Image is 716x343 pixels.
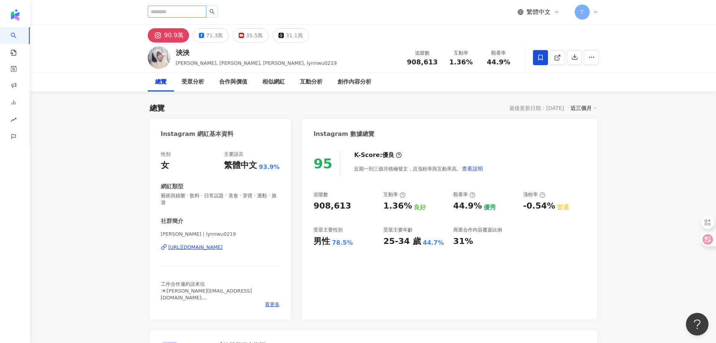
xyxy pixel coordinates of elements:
div: 71.3萬 [206,30,223,41]
span: 44.9% [487,58,510,66]
iframe: Help Scout Beacon - Open [686,313,708,335]
div: 優良 [382,151,394,159]
div: 男性 [313,236,330,247]
span: [PERSON_NAME], [PERSON_NAME], [PERSON_NAME], lynnwu0219 [176,60,337,66]
div: 1.36% [383,200,412,212]
span: 看更多 [265,301,280,308]
div: 觀看率 [453,191,475,198]
div: 44.7% [423,239,444,247]
div: Instagram 網紅基本資料 [161,130,234,138]
div: -0.54% [523,200,555,212]
button: 90.9萬 [148,28,189,43]
div: K-Score : [354,151,402,159]
div: 追蹤數 [313,191,328,198]
div: 普通 [557,203,569,212]
div: 商業合作內容覆蓋比例 [453,227,502,233]
div: 漲粉率 [523,191,545,198]
div: 網紅類型 [161,183,183,191]
span: 查看說明 [462,166,483,172]
div: 互動率 [447,49,475,57]
span: 93.9% [259,163,280,171]
div: 總覽 [155,78,167,87]
div: 最後更新日期：[DATE] [509,105,564,111]
img: logo icon [9,9,21,21]
button: 查看說明 [462,161,483,176]
div: 908,613 [313,200,351,212]
button: 71.3萬 [193,28,229,43]
span: 工作合作邀約請來信 💌[PERSON_NAME][EMAIL_ADDRESS][DOMAIN_NAME] 生活廢文 @lynnwu0219_2 🌟個人單曲👇🏻這樣的你已是奇蹟👇🏻 [161,281,252,314]
span: [PERSON_NAME] | lynnwu0219 [161,231,280,238]
div: 44.9% [453,200,482,212]
div: 31% [453,236,473,247]
div: 90.9萬 [164,30,184,41]
span: 908,613 [407,58,438,66]
div: [URL][DOMAIN_NAME] [168,244,223,251]
div: 35.5萬 [246,30,263,41]
span: 1.36% [449,58,472,66]
div: 互動分析 [300,78,322,87]
button: 31.1萬 [272,28,309,43]
div: 相似網紅 [262,78,285,87]
span: rise [11,112,17,129]
span: search [209,9,215,14]
div: 受眾主要性別 [313,227,343,233]
img: KOL Avatar [148,46,170,69]
div: 性別 [161,151,171,158]
span: 繁體中文 [527,8,551,16]
span: T [580,8,584,16]
div: Instagram 數據總覽 [313,130,374,138]
div: 互動率 [383,191,406,198]
div: 78.5% [332,239,353,247]
div: 31.1萬 [286,30,303,41]
div: 追蹤數 [407,49,438,57]
div: 優秀 [484,203,496,212]
a: search [11,27,26,56]
div: 觀看率 [484,49,513,57]
div: 受眾主要年齡 [383,227,413,233]
div: 近三個月 [571,103,597,113]
div: 總覽 [150,103,165,113]
span: 藝術與娛樂 · 飲料 · 日常話題 · 美食 · 穿搭 · 運動 · 旅遊 [161,192,280,206]
div: 合作與價值 [219,78,247,87]
div: 95 [313,156,332,171]
div: 近期一到三個月積極發文，且漲粉率與互動率高。 [354,161,483,176]
div: 受眾分析 [182,78,204,87]
div: 女 [161,160,169,171]
div: 25-34 歲 [383,236,421,247]
div: 社群簡介 [161,217,183,225]
a: [URL][DOMAIN_NAME] [161,244,280,251]
div: 主要語言 [224,151,244,158]
div: 良好 [414,203,426,212]
div: 泱泱 [176,48,337,57]
div: 創作內容分析 [338,78,371,87]
button: 35.5萬 [233,28,269,43]
div: 繁體中文 [224,160,257,171]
